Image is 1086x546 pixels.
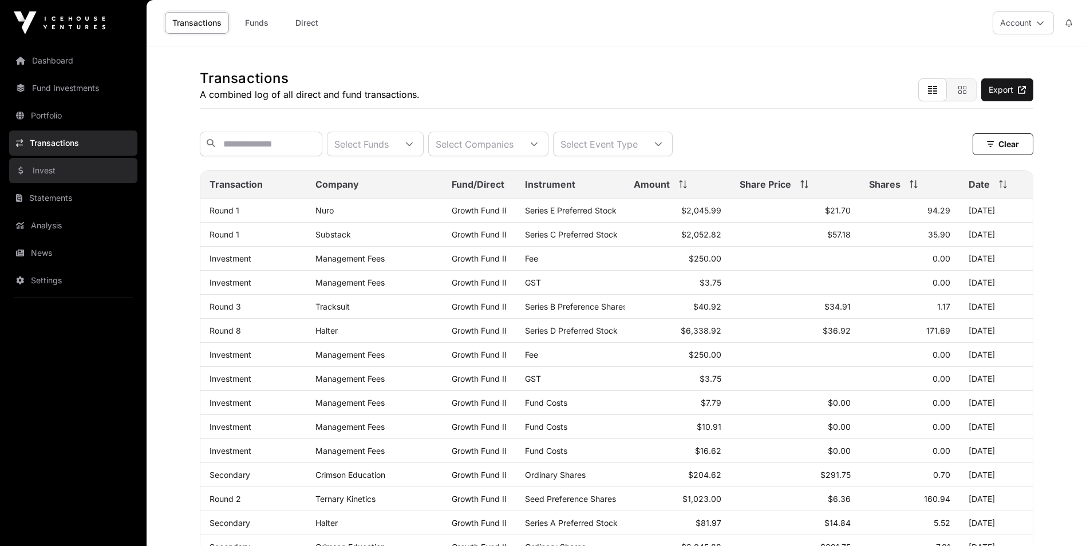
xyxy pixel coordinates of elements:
[625,319,731,343] td: $6,338.92
[625,295,731,319] td: $40.92
[14,11,105,34] img: Icehouse Ventures Logo
[315,518,338,528] a: Halter
[933,350,950,359] span: 0.00
[934,518,950,528] span: 5.52
[452,446,507,456] a: Growth Fund II
[315,230,351,239] a: Substack
[9,103,137,128] a: Portfolio
[1029,491,1086,546] iframe: Chat Widget
[315,254,433,263] p: Management Fees
[959,391,1033,415] td: [DATE]
[740,177,791,191] span: Share Price
[625,463,731,487] td: $204.62
[9,130,137,156] a: Transactions
[926,326,950,335] span: 171.69
[327,132,396,156] div: Select Funds
[9,213,137,238] a: Analysis
[210,518,250,528] a: Secondary
[210,205,239,215] a: Round 1
[928,230,950,239] span: 35.90
[969,177,990,191] span: Date
[827,230,851,239] span: $57.18
[315,278,433,287] p: Management Fees
[200,69,420,88] h1: Transactions
[933,374,950,383] span: 0.00
[625,199,731,223] td: $2,045.99
[828,446,851,456] span: $0.00
[823,326,851,335] span: $36.92
[452,494,507,504] a: Growth Fund II
[315,398,433,407] p: Management Fees
[315,446,433,456] p: Management Fees
[554,132,645,156] div: Select Event Type
[525,205,617,215] span: Series E Preferred Stock
[525,470,586,480] span: Ordinary Shares
[993,11,1054,34] button: Account
[525,374,541,383] span: GST
[824,518,851,528] span: $14.84
[625,223,731,247] td: $2,052.82
[452,518,507,528] a: Growth Fund II
[828,422,851,432] span: $0.00
[525,422,567,432] span: Fund Costs
[452,350,507,359] a: Growth Fund II
[210,374,251,383] a: Investment
[452,326,507,335] a: Growth Fund II
[284,12,330,34] a: Direct
[959,295,1033,319] td: [DATE]
[625,487,731,511] td: $1,023.00
[525,398,567,407] span: Fund Costs
[210,326,241,335] a: Round 8
[234,12,279,34] a: Funds
[9,268,137,293] a: Settings
[825,205,851,215] span: $21.70
[933,470,950,480] span: 0.70
[973,133,1033,155] button: Clear
[824,302,851,311] span: $34.91
[959,319,1033,343] td: [DATE]
[525,518,618,528] span: Series A Preferred Stock
[625,367,731,391] td: $3.75
[933,446,950,456] span: 0.00
[452,205,507,215] a: Growth Fund II
[452,278,507,287] a: Growth Fund II
[315,470,385,480] a: Crimson Education
[525,177,575,191] span: Instrument
[210,494,241,504] a: Round 2
[959,271,1033,295] td: [DATE]
[625,511,731,535] td: $81.97
[625,391,731,415] td: $7.79
[315,326,338,335] a: Halter
[210,302,241,311] a: Round 3
[959,487,1033,511] td: [DATE]
[525,254,538,263] span: Fee
[525,494,616,504] span: Seed Preference Shares
[210,177,263,191] span: Transaction
[820,470,851,480] span: $291.75
[959,199,1033,223] td: [DATE]
[525,326,618,335] span: Series D Preferred Stock
[625,247,731,271] td: $250.00
[981,78,1033,101] a: Export
[210,230,239,239] a: Round 1
[525,350,538,359] span: Fee
[210,350,251,359] a: Investment
[210,446,251,456] a: Investment
[210,398,251,407] a: Investment
[452,230,507,239] a: Growth Fund II
[625,439,731,463] td: $16.62
[315,302,350,311] a: Tracksuit
[210,422,251,432] a: Investment
[959,415,1033,439] td: [DATE]
[828,494,851,504] span: $6.36
[9,76,137,101] a: Fund Investments
[927,205,950,215] span: 94.29
[525,230,618,239] span: Series C Preferred Stock
[525,278,541,287] span: GST
[315,350,433,359] p: Management Fees
[315,205,334,215] a: Nuro
[429,132,520,156] div: Select Companies
[165,12,229,34] a: Transactions
[959,343,1033,367] td: [DATE]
